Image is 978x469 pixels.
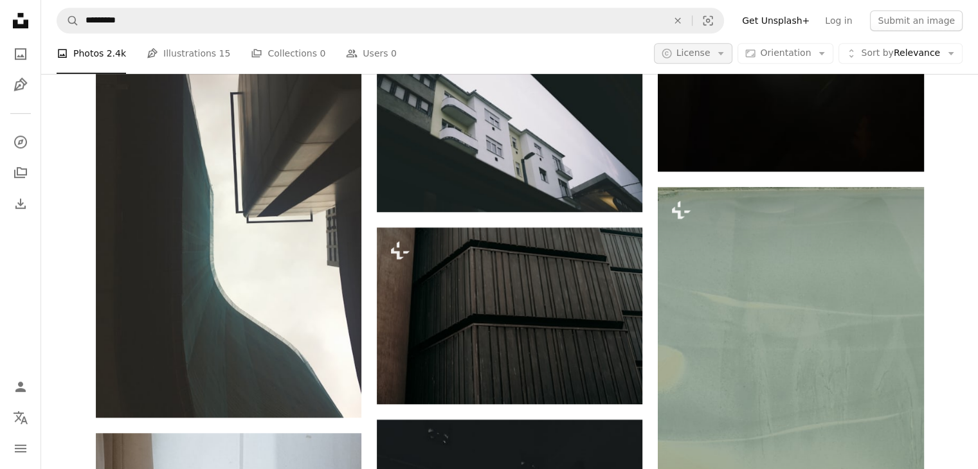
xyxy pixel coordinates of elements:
span: Sort by [861,48,893,58]
button: License [654,44,733,64]
img: white concrete building during daytime [377,36,642,212]
a: Collections [8,160,33,186]
a: Home — Unsplash [8,8,33,36]
button: Visual search [693,8,723,33]
button: Menu [8,436,33,461]
a: Get Unsplash+ [734,10,817,31]
button: Clear [664,8,692,33]
form: Find visuals sitewide [57,8,724,33]
a: Users 0 [346,33,397,75]
a: Explore [8,129,33,155]
a: Log in [817,10,860,31]
button: Orientation [738,44,833,64]
button: Language [8,405,33,430]
a: white concrete building during daytime [377,118,642,129]
span: Relevance [861,48,940,60]
span: License [676,48,711,58]
a: Download History [8,191,33,217]
a: Log in / Sign up [8,374,33,400]
span: 0 [391,47,397,61]
a: Illustrations [8,72,33,98]
a: Abstract image with soft, pale colors and strokes. [658,358,923,369]
span: 15 [219,47,231,61]
span: 0 [320,47,325,61]
button: Submit an image [870,10,963,31]
a: Illustrations 15 [147,33,230,75]
span: Orientation [760,48,811,58]
button: Sort byRelevance [838,44,963,64]
img: A view of a tall building from below [96,64,361,418]
a: A view of a tall building from below [96,234,361,246]
button: Search Unsplash [57,8,79,33]
a: Gray wall with rectangular, stacked sections. [377,310,642,321]
img: Gray wall with rectangular, stacked sections. [377,227,642,404]
a: Photos [8,41,33,67]
a: Collections 0 [251,33,325,75]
